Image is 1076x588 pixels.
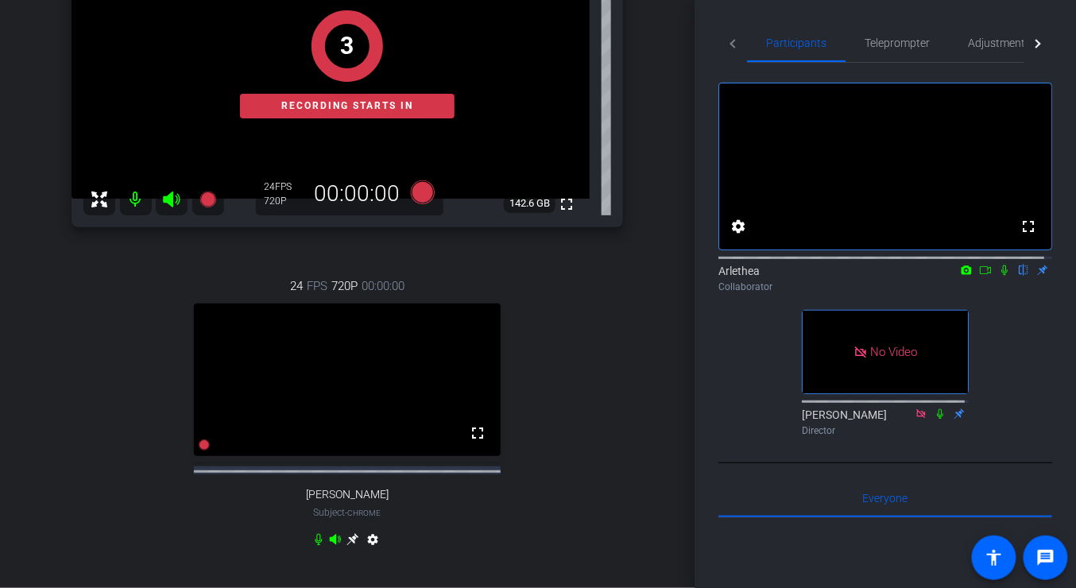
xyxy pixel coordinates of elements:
mat-icon: message [1036,548,1055,567]
span: 720P [331,277,358,295]
mat-icon: fullscreen [1019,217,1038,236]
span: FPS [307,277,327,295]
span: No Video [870,345,917,359]
mat-icon: settings [729,217,748,236]
span: 00:00:00 [362,277,404,295]
div: Recording starts in [240,94,455,118]
span: Chrome [348,509,381,517]
span: 24 [290,277,303,295]
div: [PERSON_NAME] [802,407,969,438]
span: Everyone [863,493,908,504]
span: [PERSON_NAME] [306,488,389,501]
div: 3 [341,28,354,64]
span: Adjustments [968,37,1031,48]
span: Participants [766,37,826,48]
mat-icon: fullscreen [468,424,487,443]
mat-icon: accessibility [985,548,1004,567]
span: - [346,507,348,518]
mat-icon: settings [363,533,382,552]
div: Collaborator [718,280,1052,294]
div: Director [802,424,969,438]
div: Arlethea [718,263,1052,294]
span: Subject [314,505,381,520]
mat-icon: flip [1014,262,1033,277]
span: Teleprompter [865,37,930,48]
